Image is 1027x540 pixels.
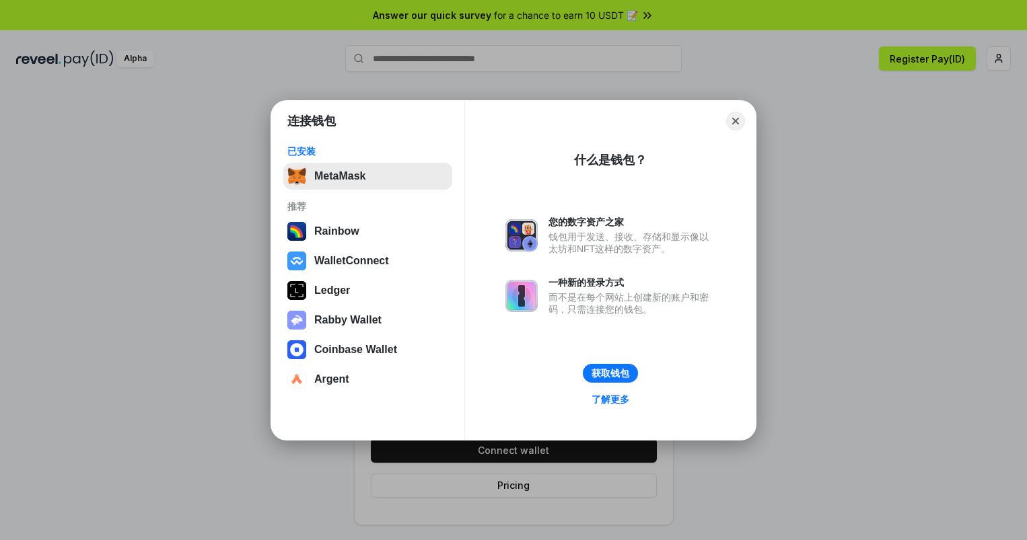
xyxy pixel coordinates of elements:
div: 推荐 [287,200,448,213]
button: Rainbow [283,218,452,245]
button: MetaMask [283,163,452,190]
div: Rabby Wallet [314,314,382,326]
img: svg+xml,%3Csvg%20xmlns%3D%22http%3A%2F%2Fwww.w3.org%2F2000%2Fsvg%22%20width%3D%2228%22%20height%3... [287,281,306,300]
img: svg+xml,%3Csvg%20width%3D%22120%22%20height%3D%22120%22%20viewBox%3D%220%200%20120%20120%22%20fil... [287,222,306,241]
div: 什么是钱包？ [574,152,647,168]
div: WalletConnect [314,255,389,267]
button: Argent [283,366,452,393]
div: 而不是在每个网站上创建新的账户和密码，只需连接您的钱包。 [548,291,715,315]
img: svg+xml,%3Csvg%20xmlns%3D%22http%3A%2F%2Fwww.w3.org%2F2000%2Fsvg%22%20fill%3D%22none%22%20viewBox... [505,219,538,252]
button: 获取钱包 [583,364,638,383]
div: MetaMask [314,170,365,182]
h1: 连接钱包 [287,113,336,129]
div: Coinbase Wallet [314,344,397,356]
div: 了解更多 [592,393,629,406]
div: 您的数字资产之家 [548,216,715,228]
button: Rabby Wallet [283,307,452,334]
div: Ledger [314,284,350,297]
button: Ledger [283,277,452,304]
div: Argent [314,373,349,385]
div: 钱包用于发送、接收、存储和显示像以太坊和NFT这样的数字资产。 [548,231,715,255]
img: svg+xml,%3Csvg%20width%3D%2228%22%20height%3D%2228%22%20viewBox%3D%220%200%2028%2028%22%20fill%3D... [287,252,306,270]
button: Close [726,112,745,130]
button: Coinbase Wallet [283,336,452,363]
img: svg+xml,%3Csvg%20xmlns%3D%22http%3A%2F%2Fwww.w3.org%2F2000%2Fsvg%22%20fill%3D%22none%22%20viewBox... [287,311,306,330]
img: svg+xml,%3Csvg%20width%3D%2228%22%20height%3D%2228%22%20viewBox%3D%220%200%2028%2028%22%20fill%3D... [287,370,306,389]
img: svg+xml,%3Csvg%20fill%3D%22none%22%20height%3D%2233%22%20viewBox%3D%220%200%2035%2033%22%20width%... [287,167,306,186]
div: 已安装 [287,145,448,157]
a: 了解更多 [583,391,637,408]
button: WalletConnect [283,247,452,274]
div: 一种新的登录方式 [548,276,715,288]
img: svg+xml,%3Csvg%20xmlns%3D%22http%3A%2F%2Fwww.w3.org%2F2000%2Fsvg%22%20fill%3D%22none%22%20viewBox... [505,280,538,312]
img: svg+xml,%3Csvg%20width%3D%2228%22%20height%3D%2228%22%20viewBox%3D%220%200%2028%2028%22%20fill%3D... [287,340,306,359]
div: Rainbow [314,225,359,237]
div: 获取钱包 [592,367,629,379]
